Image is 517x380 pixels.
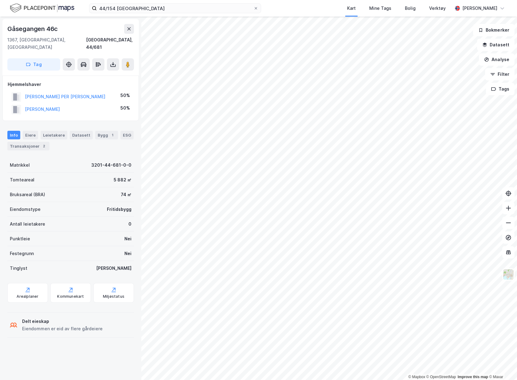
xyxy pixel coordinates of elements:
div: Matrikkel [10,161,30,169]
div: Verktøy [429,5,446,12]
button: Tags [486,83,515,95]
div: Mine Tags [369,5,391,12]
iframe: Chat Widget [486,351,517,380]
div: 5 882 ㎡ [114,176,131,184]
button: Tag [7,58,60,71]
div: 1 [109,132,116,138]
div: 50% [120,104,130,112]
button: Filter [485,68,515,80]
img: Z [503,269,514,280]
div: ESG [120,131,134,139]
div: Transaksjoner [7,142,49,150]
div: 3201-44-681-0-0 [91,161,131,169]
input: Søk på adresse, matrikkel, gårdeiere, leietakere eller personer [97,4,253,13]
div: [GEOGRAPHIC_DATA], 44/681 [86,36,134,51]
div: Bygg [95,131,118,139]
button: Datasett [477,39,515,51]
div: [PERSON_NAME] [96,265,131,272]
div: Punktleie [10,235,30,242]
div: [PERSON_NAME] [462,5,497,12]
a: Improve this map [458,375,488,379]
div: Eiere [23,131,38,139]
div: Datasett [70,131,93,139]
div: Arealplaner [17,294,38,299]
div: Hjemmelshaver [8,81,134,88]
img: logo.f888ab2527a4732fd821a326f86c7f29.svg [10,3,74,14]
div: Nei [124,235,131,242]
div: Antall leietakere [10,220,45,228]
div: Tinglyst [10,265,27,272]
div: 74 ㎡ [121,191,131,198]
div: Festegrunn [10,250,34,257]
div: Kommunekart [57,294,84,299]
a: OpenStreetMap [426,375,456,379]
div: Kart [347,5,356,12]
div: 0 [128,220,131,228]
div: Nei [124,250,131,257]
div: Kontrollprogram for chat [486,351,517,380]
button: Bokmerker [473,24,515,36]
div: Bolig [405,5,416,12]
div: Delt eieskap [22,318,103,325]
div: Gåsegangen 46c [7,24,59,34]
div: Leietakere [41,131,67,139]
div: Tomteareal [10,176,34,184]
div: Bruksareal (BRA) [10,191,45,198]
div: Miljøstatus [103,294,124,299]
a: Mapbox [408,375,425,379]
button: Analyse [479,53,515,66]
div: 1367, [GEOGRAPHIC_DATA], [GEOGRAPHIC_DATA] [7,36,86,51]
div: Fritidsbygg [107,206,131,213]
div: Info [7,131,20,139]
div: 2 [41,143,47,149]
div: Eiendommen er eid av flere gårdeiere [22,325,103,332]
div: 50% [120,92,130,99]
div: Eiendomstype [10,206,41,213]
